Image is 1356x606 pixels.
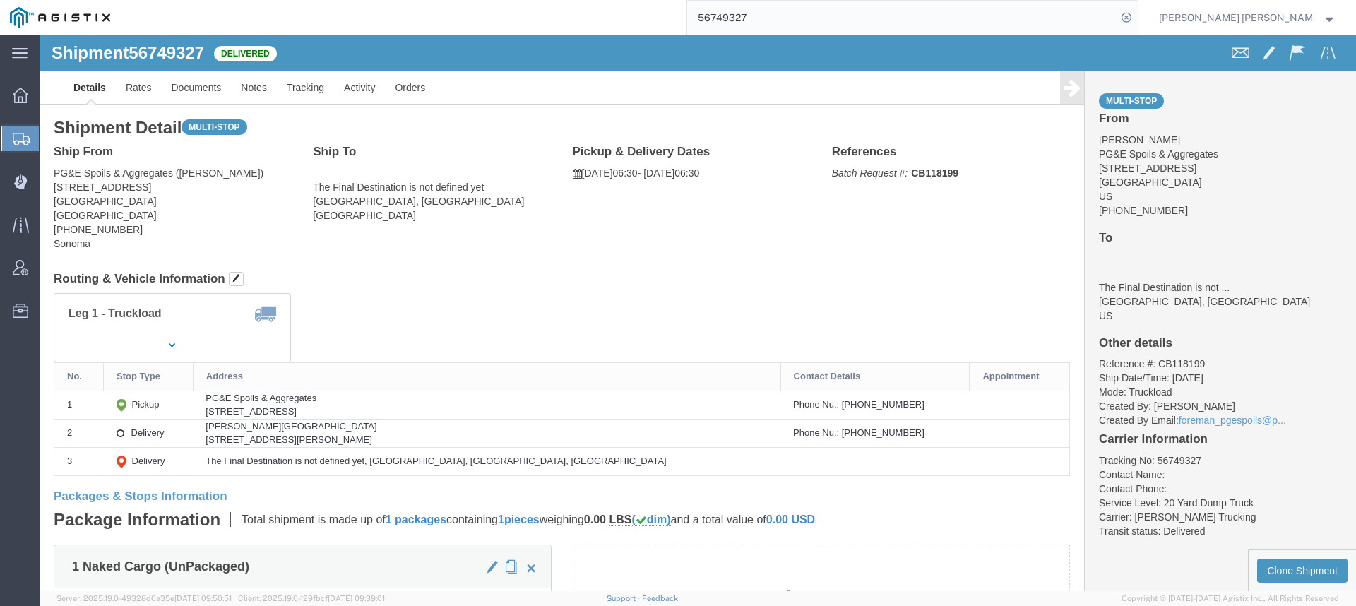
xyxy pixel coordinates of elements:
span: Server: 2025.19.0-49328d0a35e [56,594,232,602]
span: Client: 2025.19.0-129fbcf [238,594,385,602]
button: [PERSON_NAME] [PERSON_NAME] [1158,9,1336,26]
span: Copyright © [DATE]-[DATE] Agistix Inc., All Rights Reserved [1122,593,1339,605]
input: Search for shipment number, reference number [687,1,1117,35]
span: [DATE] 09:39:01 [328,594,385,602]
a: Support [607,594,642,602]
span: [DATE] 09:50:51 [174,594,232,602]
a: Feedback [642,594,678,602]
iframe: FS Legacy Container [40,35,1356,591]
span: Kayte Bray Dogali [1159,10,1314,25]
img: logo [10,7,110,28]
